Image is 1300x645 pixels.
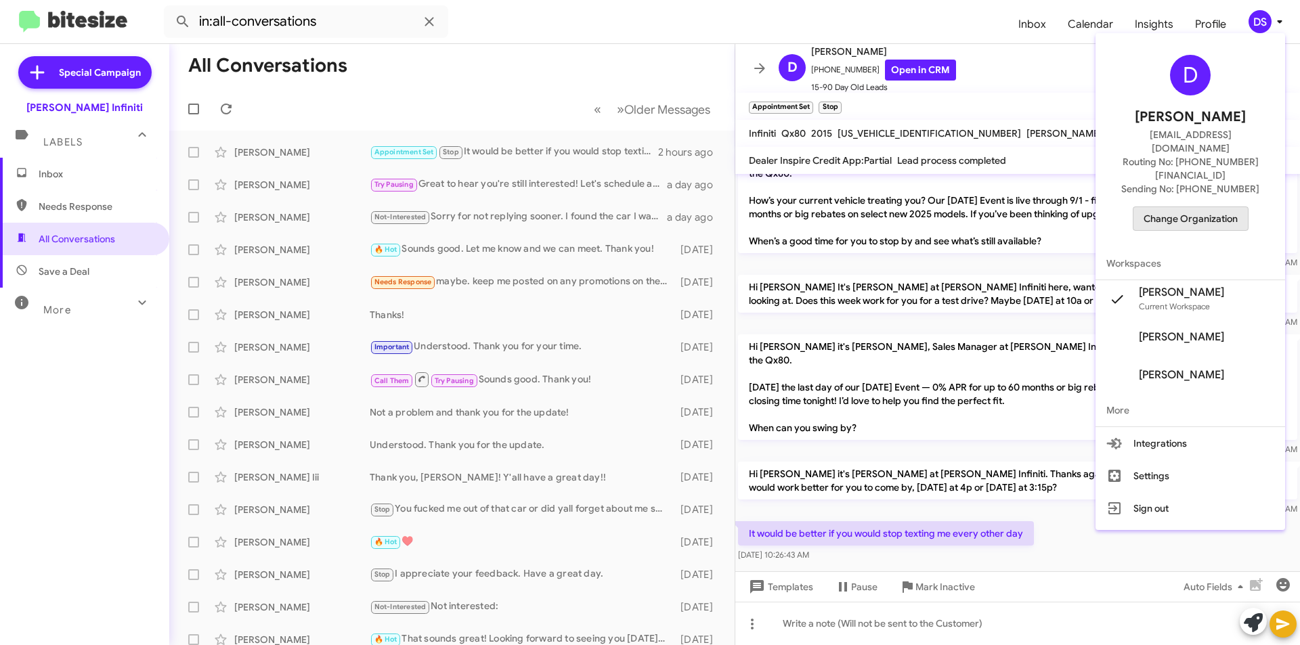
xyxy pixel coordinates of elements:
[1139,301,1210,311] span: Current Workspace
[1112,128,1269,155] span: [EMAIL_ADDRESS][DOMAIN_NAME]
[1112,155,1269,182] span: Routing No: [PHONE_NUMBER][FINANCIAL_ID]
[1139,286,1224,299] span: [PERSON_NAME]
[1096,394,1285,426] span: More
[1133,206,1249,231] button: Change Organization
[1170,55,1211,95] div: D
[1096,427,1285,460] button: Integrations
[1096,492,1285,525] button: Sign out
[1096,247,1285,280] span: Workspaces
[1096,460,1285,492] button: Settings
[1139,330,1224,344] span: [PERSON_NAME]
[1135,106,1246,128] span: [PERSON_NAME]
[1121,182,1259,196] span: Sending No: [PHONE_NUMBER]
[1139,368,1224,382] span: [PERSON_NAME]
[1144,207,1238,230] span: Change Organization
